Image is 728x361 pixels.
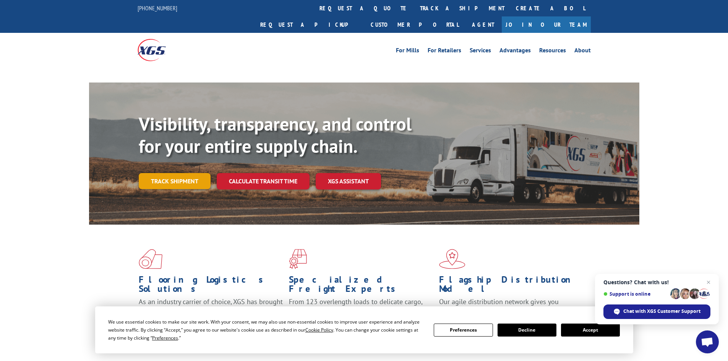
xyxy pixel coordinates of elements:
[428,47,461,56] a: For Retailers
[305,327,333,333] span: Cookie Policy
[696,330,719,353] div: Open chat
[289,297,433,331] p: From 123 overlength loads to delicate cargo, our experienced staff knows the best way to move you...
[289,275,433,297] h1: Specialized Freight Experts
[217,173,310,189] a: Calculate transit time
[623,308,700,315] span: Chat with XGS Customer Support
[499,47,531,56] a: Advantages
[139,173,211,189] a: Track shipment
[139,275,283,297] h1: Flooring Logistics Solutions
[704,278,713,287] span: Close chat
[439,275,584,297] h1: Flagship Distribution Model
[139,112,412,158] b: Visibility, transparency, and control for your entire supply chain.
[603,279,710,285] span: Questions? Chat with us!
[139,249,162,269] img: xgs-icon-total-supply-chain-intelligence-red
[289,249,307,269] img: xgs-icon-focused-on-flooring-red
[502,16,591,33] a: Join Our Team
[138,4,177,12] a: [PHONE_NUMBER]
[539,47,566,56] a: Resources
[574,47,591,56] a: About
[396,47,419,56] a: For Mills
[603,304,710,319] div: Chat with XGS Customer Support
[561,324,620,337] button: Accept
[365,16,464,33] a: Customer Portal
[108,318,425,342] div: We use essential cookies to make our site work. With your consent, we may also use non-essential ...
[498,324,556,337] button: Decline
[439,297,580,315] span: Our agile distribution network gives you nationwide inventory management on demand.
[255,16,365,33] a: Request a pickup
[434,324,493,337] button: Preferences
[139,297,283,324] span: As an industry carrier of choice, XGS has brought innovation and dedication to flooring logistics...
[95,306,633,353] div: Cookie Consent Prompt
[603,291,668,297] span: Support is online
[439,249,465,269] img: xgs-icon-flagship-distribution-model-red
[464,16,502,33] a: Agent
[152,335,178,341] span: Preferences
[316,173,381,189] a: XGS ASSISTANT
[470,47,491,56] a: Services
